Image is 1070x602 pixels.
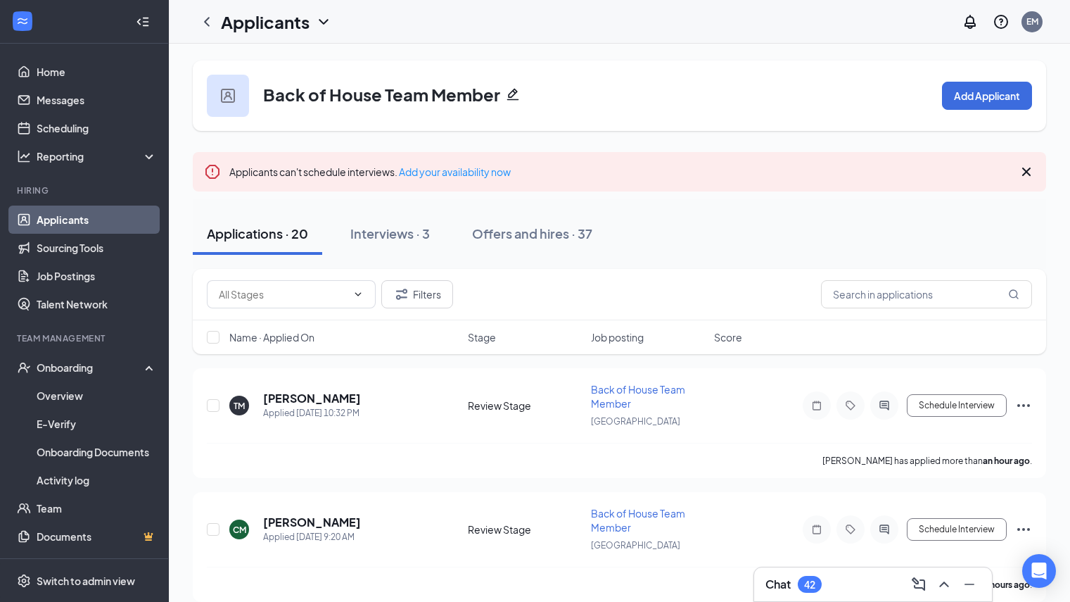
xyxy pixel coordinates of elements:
[1026,15,1038,27] div: EM
[37,262,157,290] a: Job Postings
[37,360,145,375] div: Onboarding
[468,330,496,344] span: Stage
[263,406,361,420] div: Applied [DATE] 10:32 PM
[17,360,31,375] svg: UserCheck
[961,576,978,593] svg: Minimize
[233,524,246,536] div: CM
[37,410,157,438] a: E-Verify
[37,466,157,494] a: Activity log
[37,522,157,551] a: DocumentsCrown
[37,114,157,142] a: Scheduling
[958,573,981,596] button: Minimize
[468,399,582,413] div: Review Stage
[822,455,1032,467] p: [PERSON_NAME] has applied more than .
[842,400,859,411] svg: Tag
[842,524,859,535] svg: Tag
[315,13,332,30] svg: ChevronDown
[876,524,893,535] svg: ActiveChat
[910,576,927,593] svg: ComposeMessage
[936,576,953,593] svg: ChevronUp
[37,382,157,410] a: Overview
[993,13,1010,30] svg: QuestionInfo
[907,394,1007,417] button: Schedule Interview
[221,10,310,34] h1: Applicants
[15,14,30,28] svg: WorkstreamLogo
[263,515,361,530] h5: [PERSON_NAME]
[37,494,157,522] a: Team
[399,165,511,178] a: Add your availability now
[506,87,520,101] svg: Pencil
[350,225,430,242] div: Interviews · 3
[198,13,215,30] svg: ChevronLeft
[207,225,308,242] div: Applications · 20
[942,82,1032,110] button: Add Applicant
[591,330,644,344] span: Job posting
[263,82,500,106] h3: Back of House Team Member
[37,58,157,86] a: Home
[1008,289,1019,300] svg: MagnifyingGlass
[37,290,157,318] a: Talent Network
[37,551,157,579] a: SurveysCrown
[352,289,364,300] svg: ChevronDown
[234,400,245,412] div: TM
[37,438,157,466] a: Onboarding Documents
[983,456,1030,466] b: an hour ago
[263,530,361,544] div: Applied [DATE] 9:20 AM
[37,234,157,262] a: Sourcing Tools
[876,400,893,411] svg: ActiveChat
[229,165,511,178] span: Applicants can't schedule interviews.
[37,86,157,114] a: Messages
[393,286,410,303] svg: Filter
[37,206,157,234] a: Applicants
[591,383,685,410] span: Back of House Team Member
[907,573,930,596] button: ComposeMessage
[962,13,979,30] svg: Notifications
[591,507,685,534] span: Back of House Team Member
[1022,554,1056,588] div: Open Intercom Messenger
[808,400,825,411] svg: Note
[1015,397,1032,414] svg: Ellipses
[1018,163,1035,180] svg: Cross
[381,280,453,308] button: Filter Filters
[136,15,150,29] svg: Collapse
[591,540,680,551] span: [GEOGRAPHIC_DATA]
[263,391,361,406] h5: [PERSON_NAME]
[821,280,1032,308] input: Search in applications
[204,163,221,180] svg: Error
[17,149,31,163] svg: Analysis
[17,184,154,196] div: Hiring
[907,518,1007,541] button: Schedule Interview
[17,574,31,588] svg: Settings
[1015,521,1032,538] svg: Ellipses
[714,330,742,344] span: Score
[591,416,680,427] span: [GEOGRAPHIC_DATA]
[37,574,135,588] div: Switch to admin view
[219,287,347,302] input: All Stages
[804,579,815,591] div: 42
[229,330,314,344] span: Name · Applied On
[468,522,582,537] div: Review Stage
[933,573,955,596] button: ChevronUp
[221,89,235,103] img: user icon
[472,225,592,242] div: Offers and hires · 37
[979,579,1030,590] b: 14 hours ago
[808,524,825,535] svg: Note
[37,149,158,163] div: Reporting
[17,332,154,344] div: Team Management
[765,577,791,592] h3: Chat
